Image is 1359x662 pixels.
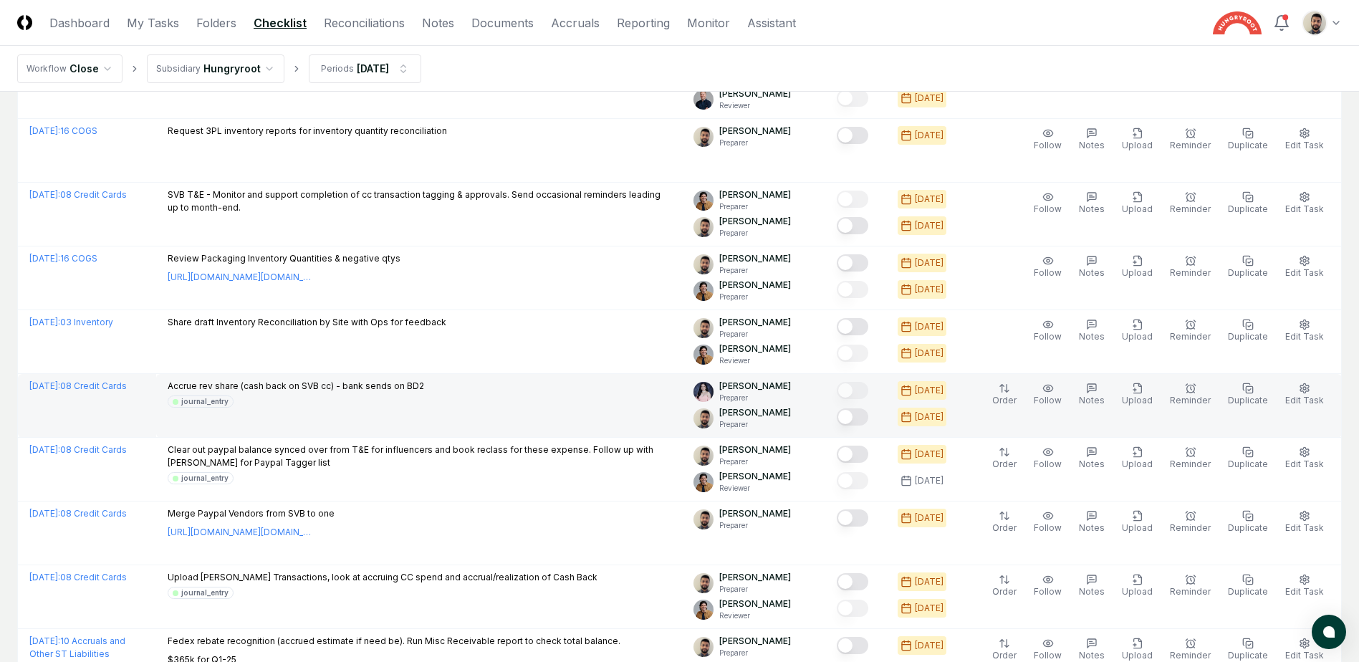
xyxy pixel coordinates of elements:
[915,474,943,487] div: [DATE]
[1119,507,1156,537] button: Upload
[1122,395,1153,406] span: Upload
[29,125,60,136] span: [DATE] :
[837,573,868,590] button: Mark complete
[1031,571,1065,601] button: Follow
[168,380,424,393] p: Accrue rev share (cash back on SVB cc) - bank sends on BD2
[551,14,600,32] a: Accruals
[27,62,67,75] div: Workflow
[1282,188,1327,219] button: Edit Task
[1312,615,1346,649] button: atlas-launcher
[693,382,714,402] img: ACg8ocK1rwy8eqCe8mfIxWeyxIbp_9IQcG1JX1XyIUBvatxmYFCosBjk=s96-c
[1285,203,1324,214] span: Edit Task
[1076,316,1108,346] button: Notes
[1034,395,1062,406] span: Follow
[1285,395,1324,406] span: Edit Task
[1079,140,1105,150] span: Notes
[29,444,127,455] a: [DATE]:08 Credit Cards
[719,571,791,584] p: [PERSON_NAME]
[1031,188,1065,219] button: Follow
[1170,586,1211,597] span: Reminder
[719,470,791,483] p: [PERSON_NAME]
[1228,331,1268,342] span: Duplicate
[1167,507,1214,537] button: Reminder
[309,54,421,83] button: Periods[DATE]
[989,380,1019,410] button: Order
[29,380,60,391] span: [DATE] :
[127,14,179,32] a: My Tasks
[1076,188,1108,219] button: Notes
[1167,316,1214,346] button: Reminder
[837,382,868,399] button: Mark complete
[719,100,791,111] p: Reviewer
[1122,586,1153,597] span: Upload
[1031,252,1065,282] button: Follow
[1225,380,1271,410] button: Duplicate
[168,125,447,138] p: Request 3PL inventory reports for inventory quantity reconciliation
[989,443,1019,474] button: Order
[1228,395,1268,406] span: Duplicate
[719,316,791,329] p: [PERSON_NAME]
[747,14,796,32] a: Assistant
[1031,507,1065,537] button: Follow
[29,125,97,136] a: [DATE]:16 COGS
[719,598,791,610] p: [PERSON_NAME]
[915,448,943,461] div: [DATE]
[1285,331,1324,342] span: Edit Task
[1034,203,1062,214] span: Follow
[719,125,791,138] p: [PERSON_NAME]
[915,129,943,142] div: [DATE]
[992,395,1017,406] span: Order
[992,522,1017,533] span: Order
[181,396,229,407] div: journal_entry
[29,508,60,519] span: [DATE] :
[1119,571,1156,601] button: Upload
[837,472,868,489] button: Mark complete
[1079,459,1105,469] span: Notes
[992,650,1017,661] span: Order
[719,483,791,494] p: Reviewer
[29,189,127,200] a: [DATE]:08 Credit Cards
[989,507,1019,537] button: Order
[915,92,943,105] div: [DATE]
[1122,140,1153,150] span: Upload
[17,15,32,30] img: Logo
[693,127,714,147] img: d09822cc-9b6d-4858-8d66-9570c114c672_214030b4-299a-48fd-ad93-fc7c7aef54c6.png
[719,201,791,212] p: Preparer
[693,254,714,274] img: d09822cc-9b6d-4858-8d66-9570c114c672_214030b4-299a-48fd-ad93-fc7c7aef54c6.png
[29,635,60,646] span: [DATE] :
[1119,188,1156,219] button: Upload
[719,215,791,228] p: [PERSON_NAME]
[837,600,868,617] button: Mark complete
[719,252,791,265] p: [PERSON_NAME]
[719,279,791,292] p: [PERSON_NAME]
[17,54,421,83] nav: breadcrumb
[693,573,714,593] img: d09822cc-9b6d-4858-8d66-9570c114c672_214030b4-299a-48fd-ad93-fc7c7aef54c6.png
[1228,459,1268,469] span: Duplicate
[1170,331,1211,342] span: Reminder
[1285,267,1324,278] span: Edit Task
[1285,459,1324,469] span: Edit Task
[837,191,868,208] button: Mark complete
[837,408,868,426] button: Mark complete
[1167,188,1214,219] button: Reminder
[1076,252,1108,282] button: Notes
[915,320,943,333] div: [DATE]
[1225,316,1271,346] button: Duplicate
[1225,507,1271,537] button: Duplicate
[989,571,1019,601] button: Order
[719,87,791,100] p: [PERSON_NAME]
[1079,267,1105,278] span: Notes
[1170,395,1211,406] span: Reminder
[1079,203,1105,214] span: Notes
[915,639,943,652] div: [DATE]
[719,406,791,419] p: [PERSON_NAME]
[1034,650,1062,661] span: Follow
[1228,650,1268,661] span: Duplicate
[1228,203,1268,214] span: Duplicate
[915,219,943,232] div: [DATE]
[915,411,943,423] div: [DATE]
[29,572,127,582] a: [DATE]:08 Credit Cards
[719,584,791,595] p: Preparer
[1228,522,1268,533] span: Duplicate
[915,575,943,588] div: [DATE]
